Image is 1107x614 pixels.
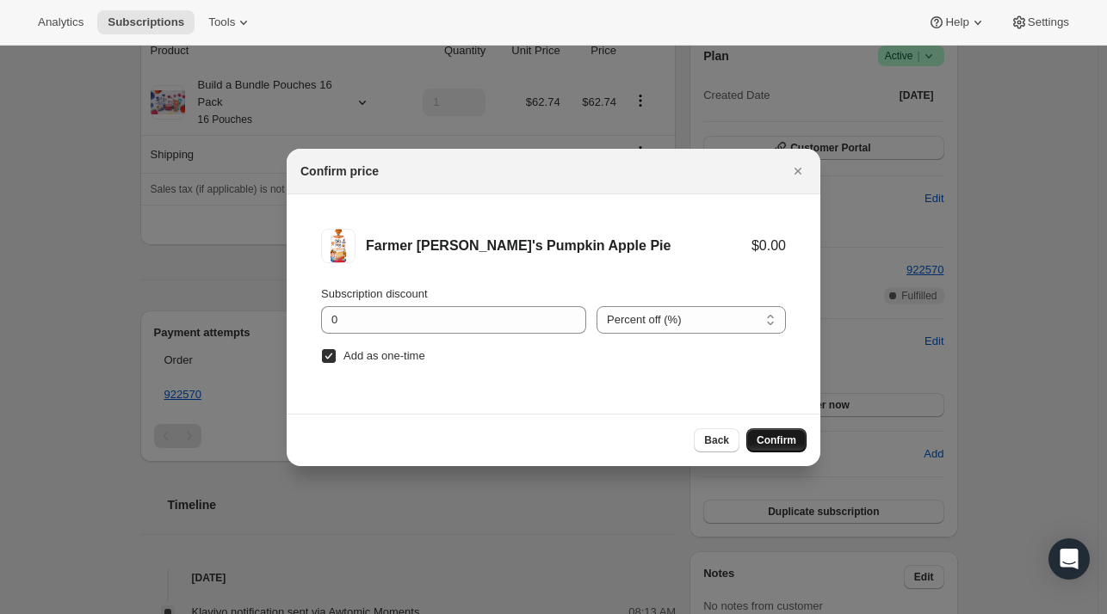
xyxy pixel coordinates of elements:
span: Confirm [757,433,796,447]
span: Settings [1028,15,1069,29]
button: Settings [1000,10,1079,34]
span: Subscriptions [108,15,184,29]
span: Analytics [38,15,83,29]
div: Open Intercom Messenger [1048,538,1090,580]
button: Confirm [746,428,807,452]
div: $0.00 [751,237,786,255]
span: Tools [208,15,235,29]
div: Farmer [PERSON_NAME]'s Pumpkin Apple Pie [366,237,751,255]
span: Add as one-time [343,349,425,362]
img: Farmer Jen's Pumpkin Apple Pie [321,229,356,263]
button: Back [694,428,739,452]
span: Subscription discount [321,287,428,300]
button: Analytics [28,10,94,34]
span: Help [945,15,968,29]
button: Close [786,159,810,183]
span: Back [704,433,729,447]
button: Tools [198,10,263,34]
h2: Confirm price [300,163,379,180]
button: Help [918,10,996,34]
button: Subscriptions [97,10,195,34]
